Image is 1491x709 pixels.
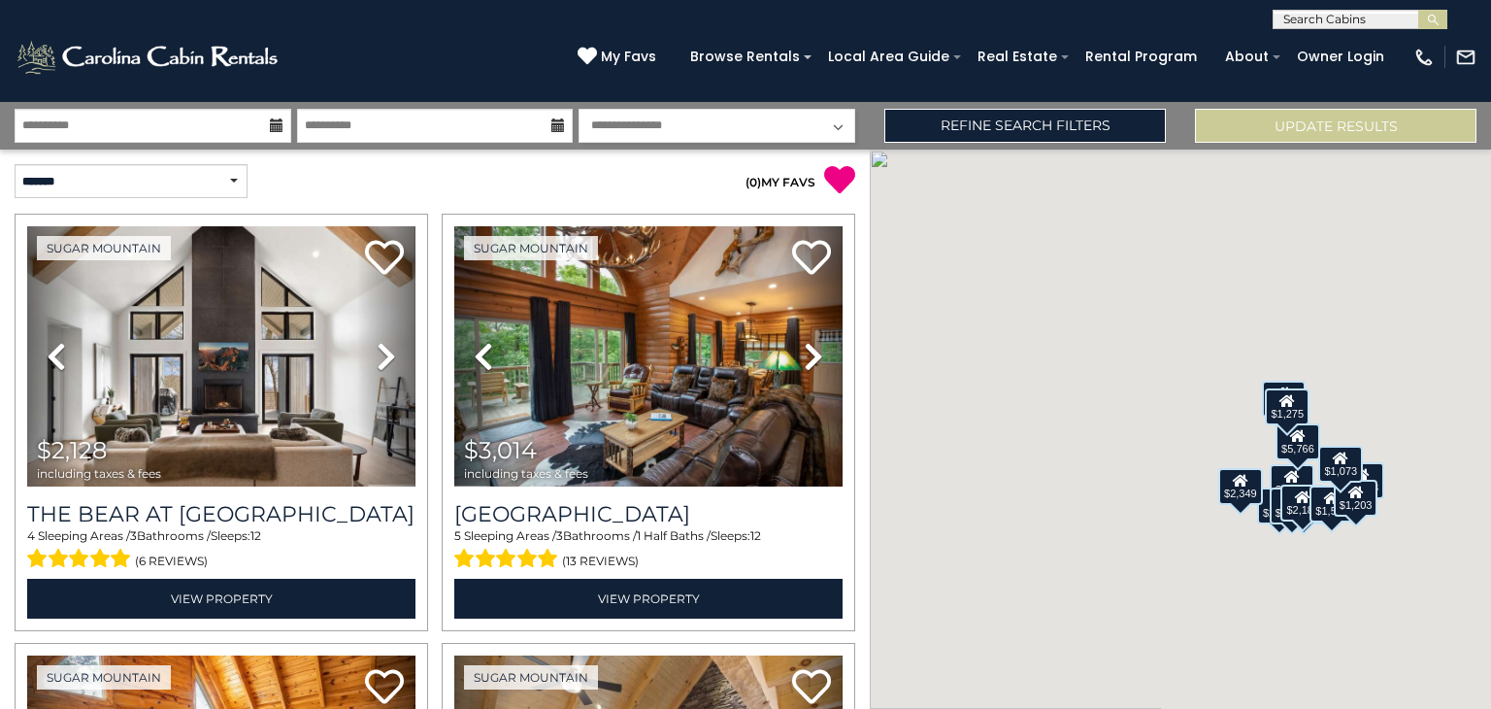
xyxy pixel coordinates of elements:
[1287,42,1394,72] a: Owner Login
[818,42,959,72] a: Local Area Guide
[1413,47,1435,68] img: phone-regular-white.png
[250,528,261,543] span: 12
[1318,446,1363,483] div: $1,073
[27,528,35,543] span: 4
[1257,488,1302,524] div: $2,128
[464,436,537,464] span: $3,014
[454,501,843,527] a: [GEOGRAPHIC_DATA]
[454,501,843,527] h3: Grouse Moor Lodge
[27,527,415,574] div: Sleeping Areas / Bathrooms / Sleeps:
[37,665,171,690] a: Sugar Mountain
[27,501,415,527] h3: The Bear At Sugar Mountain
[1215,42,1278,72] a: About
[884,109,1166,143] a: Refine Search Filters
[792,238,831,280] a: Add to favorites
[135,549,208,574] span: (6 reviews)
[562,549,639,574] span: (13 reviews)
[1455,47,1476,68] img: mail-regular-white.png
[454,527,843,574] div: Sleeping Areas / Bathrooms / Sleeps:
[1262,381,1307,418] div: $2,308
[680,42,810,72] a: Browse Rentals
[1076,42,1207,72] a: Rental Program
[749,175,757,189] span: 0
[750,528,761,543] span: 12
[464,236,598,260] a: Sugar Mountain
[37,436,107,464] span: $2,128
[27,501,415,527] a: The Bear At [GEOGRAPHIC_DATA]
[454,226,843,487] img: thumbnail_163274470.jpeg
[1265,388,1309,425] div: $1,275
[578,47,661,68] a: My Favs
[1218,468,1263,505] div: $2,349
[745,175,815,189] a: (0)MY FAVS
[130,528,137,543] span: 3
[1270,464,1314,501] div: $1,781
[968,42,1067,72] a: Real Estate
[792,667,831,709] a: Add to favorites
[37,467,161,480] span: including taxes & fees
[15,38,283,77] img: White-1-2.png
[27,226,415,487] img: thumbnail_166099329.jpeg
[27,579,415,619] a: View Property
[464,665,598,690] a: Sugar Mountain
[1270,488,1314,524] div: $1,230
[556,528,563,543] span: 3
[1195,109,1476,143] button: Update Results
[601,47,656,67] span: My Favs
[365,238,404,280] a: Add to favorites
[1309,486,1354,523] div: $1,566
[637,528,711,543] span: 1 Half Baths /
[365,667,404,709] a: Add to favorites
[1334,480,1378,517] div: $1,203
[464,467,588,480] span: including taxes & fees
[454,579,843,619] a: View Property
[454,528,461,543] span: 5
[745,175,761,189] span: ( )
[37,236,171,260] a: Sugar Mountain
[1276,423,1320,460] div: $5,766
[1280,485,1325,522] div: $2,187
